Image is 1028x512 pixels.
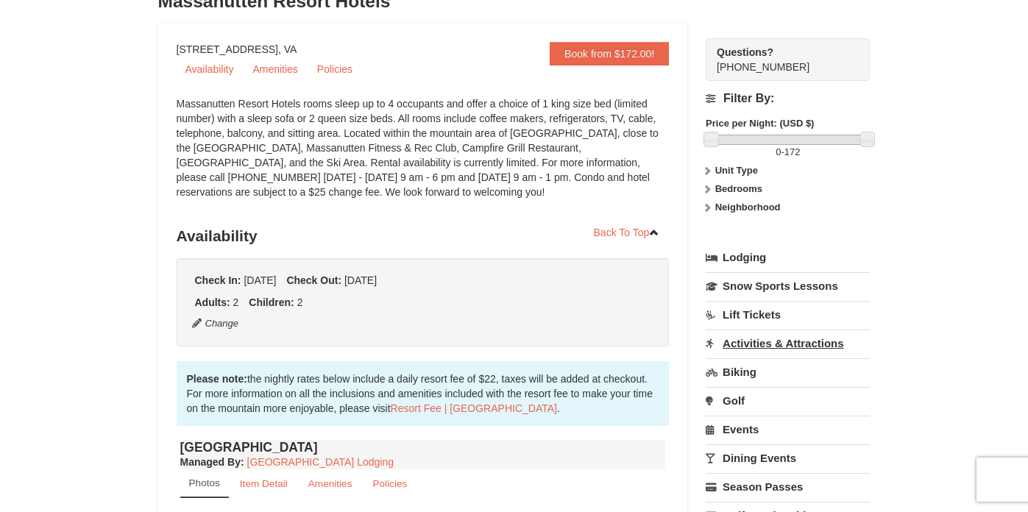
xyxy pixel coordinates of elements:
strong: : [180,456,244,468]
label: - [706,145,870,160]
strong: Check Out: [286,274,341,286]
small: Policies [372,478,407,489]
a: Golf [706,387,870,414]
a: Back To Top [584,221,670,243]
span: 0 [776,146,781,157]
small: Item Detail [240,478,288,489]
strong: Bedrooms [715,183,762,194]
a: Policies [308,58,361,80]
h3: Availability [177,221,670,251]
h4: Filter By: [706,92,870,105]
a: Lodging [706,244,870,271]
strong: Neighborhood [715,202,781,213]
strong: Children: [249,296,294,308]
span: 2 [297,296,303,308]
a: Snow Sports Lessons [706,272,870,299]
div: the nightly rates below include a daily resort fee of $22, taxes will be added at checkout. For m... [177,361,670,426]
span: 172 [784,146,801,157]
a: [GEOGRAPHIC_DATA] Lodging [247,456,394,468]
a: Resort Fee | [GEOGRAPHIC_DATA] [391,402,557,414]
a: Photos [180,469,229,498]
span: [DATE] [344,274,377,286]
strong: Check In: [195,274,241,286]
strong: Price per Night: (USD $) [706,118,814,129]
a: Book from $172.00! [550,42,669,65]
strong: Adults: [195,296,230,308]
button: Change [191,316,240,332]
h4: [GEOGRAPHIC_DATA] [180,440,666,455]
span: Managed By [180,456,241,468]
strong: Unit Type [715,165,758,176]
a: Availability [177,58,243,80]
a: Amenities [299,469,362,498]
div: Massanutten Resort Hotels rooms sleep up to 4 occupants and offer a choice of 1 king size bed (li... [177,96,670,214]
a: Activities & Attractions [706,330,870,357]
strong: Please note: [187,373,247,385]
span: [PHONE_NUMBER] [717,45,843,73]
a: Policies [363,469,416,498]
a: Biking [706,358,870,385]
small: Photos [189,477,220,488]
a: Dining Events [706,444,870,472]
small: Amenities [308,478,352,489]
a: Lift Tickets [706,301,870,328]
a: Amenities [244,58,306,80]
a: Item Detail [230,469,297,498]
a: Events [706,416,870,443]
span: 2 [233,296,239,308]
span: [DATE] [244,274,276,286]
strong: Questions? [717,46,773,58]
a: Season Passes [706,473,870,500]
